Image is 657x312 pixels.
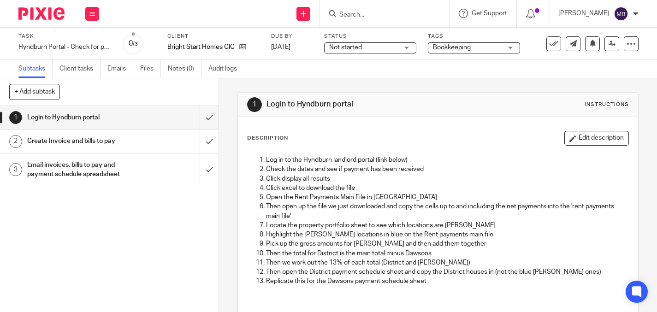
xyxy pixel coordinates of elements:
[168,60,201,78] a: Notes (0)
[9,111,22,124] div: 1
[564,131,629,146] button: Edit description
[167,42,235,52] p: Bright Start Homes CIC
[18,7,65,20] img: Pixie
[266,277,629,286] p: Replicate this for the Dawsons payment schedule sheet
[266,100,457,109] h1: Login to Hyndburn portal
[472,10,507,17] span: Get Support
[271,33,313,40] label: Due by
[266,258,629,267] p: Then we work out the 13% of each total (District and [PERSON_NAME])
[329,44,362,51] span: Not started
[266,249,629,258] p: Then the total for District is the main total minus Dawsons
[27,134,136,148] h1: Create Invoice and bills to pay
[585,101,629,108] div: Instructions
[107,60,133,78] a: Emails
[266,221,629,230] p: Locate the property portfolio sheet to see which locations are [PERSON_NAME]
[167,33,260,40] label: Client
[614,6,628,21] img: svg%3E
[18,33,111,40] label: Task
[266,183,629,193] p: Click excel to download the file
[129,38,138,49] div: 0
[266,165,629,174] p: Check the dates and see if payment has been received
[433,44,471,51] span: Bookkeeping
[9,163,22,176] div: 3
[324,33,416,40] label: Status
[266,155,629,165] p: Log in to the Hyndburn landlord portal (link below)
[133,41,138,47] small: /3
[338,11,421,19] input: Search
[247,135,288,142] p: Description
[271,44,290,50] span: [DATE]
[59,60,101,78] a: Client tasks
[27,111,136,124] h1: Login to Hyndburn portal
[266,239,629,248] p: Pick up the gross amounts for [PERSON_NAME] and then add them together
[428,33,520,40] label: Tags
[266,230,629,239] p: Highlight the [PERSON_NAME] locations in blue on the Rent payments main file
[18,60,53,78] a: Subtasks
[208,60,244,78] a: Audit logs
[18,42,111,52] div: Hyndburn Portal - Check for payment
[266,193,629,202] p: Open the Rent Payments Main File in [GEOGRAPHIC_DATA]
[247,97,262,112] div: 1
[266,174,629,183] p: Click display all results
[140,60,161,78] a: Files
[27,158,136,182] h1: Email invoices, bills to pay and payment schedule spreadsheet
[558,9,609,18] p: [PERSON_NAME]
[266,267,629,277] p: Then open the District payment schedule sheet and copy the District houses in (not the blue [PERS...
[266,202,629,221] p: Then open up the file we just downloaded and copy the cells up to and including the net payments ...
[9,84,60,100] button: + Add subtask
[9,135,22,148] div: 2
